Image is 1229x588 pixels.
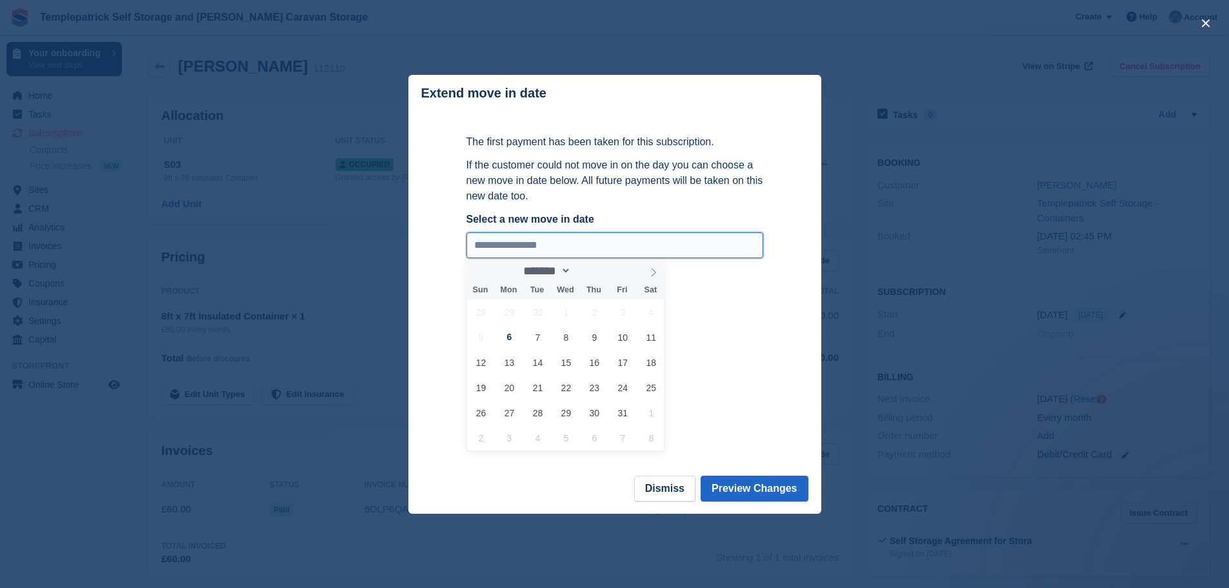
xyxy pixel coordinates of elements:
[701,476,808,502] button: Preview Changes
[554,350,579,375] span: October 15, 2025
[554,375,579,400] span: October 22, 2025
[523,286,551,294] span: Tue
[525,325,550,350] span: October 7, 2025
[610,299,635,325] span: October 3, 2025
[468,299,494,325] span: September 28, 2025
[421,86,547,101] p: Extend move in date
[582,299,607,325] span: October 2, 2025
[610,350,635,375] span: October 17, 2025
[466,134,763,150] p: The first payment has been taken for this subscription.
[497,350,522,375] span: October 13, 2025
[497,400,522,425] span: October 27, 2025
[468,425,494,451] span: November 2, 2025
[497,425,522,451] span: November 3, 2025
[554,400,579,425] span: October 29, 2025
[610,400,635,425] span: October 31, 2025
[497,375,522,400] span: October 20, 2025
[582,425,607,451] span: November 6, 2025
[466,286,495,294] span: Sun
[639,375,664,400] span: October 25, 2025
[554,425,579,451] span: November 5, 2025
[579,286,608,294] span: Thu
[497,325,522,350] span: October 6, 2025
[582,325,607,350] span: October 9, 2025
[554,299,579,325] span: October 1, 2025
[636,286,664,294] span: Sat
[571,264,612,278] input: Year
[610,425,635,451] span: November 7, 2025
[525,425,550,451] span: November 4, 2025
[525,400,550,425] span: October 28, 2025
[639,325,664,350] span: October 11, 2025
[525,350,550,375] span: October 14, 2025
[582,400,607,425] span: October 30, 2025
[525,375,550,400] span: October 21, 2025
[551,286,579,294] span: Wed
[610,325,635,350] span: October 10, 2025
[582,350,607,375] span: October 16, 2025
[468,375,494,400] span: October 19, 2025
[554,325,579,350] span: October 8, 2025
[582,375,607,400] span: October 23, 2025
[639,299,664,325] span: October 4, 2025
[519,264,572,278] select: Month
[466,157,763,204] p: If the customer could not move in on the day you can choose a new move in date below. All future ...
[639,400,664,425] span: November 1, 2025
[525,299,550,325] span: September 30, 2025
[610,375,635,400] span: October 24, 2025
[634,476,695,502] button: Dismiss
[494,286,523,294] span: Mon
[497,299,522,325] span: September 29, 2025
[608,286,636,294] span: Fri
[466,212,763,227] label: Select a new move in date
[468,325,494,350] span: October 5, 2025
[639,425,664,451] span: November 8, 2025
[468,400,494,425] span: October 26, 2025
[639,350,664,375] span: October 18, 2025
[468,350,494,375] span: October 12, 2025
[1195,13,1216,34] button: close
